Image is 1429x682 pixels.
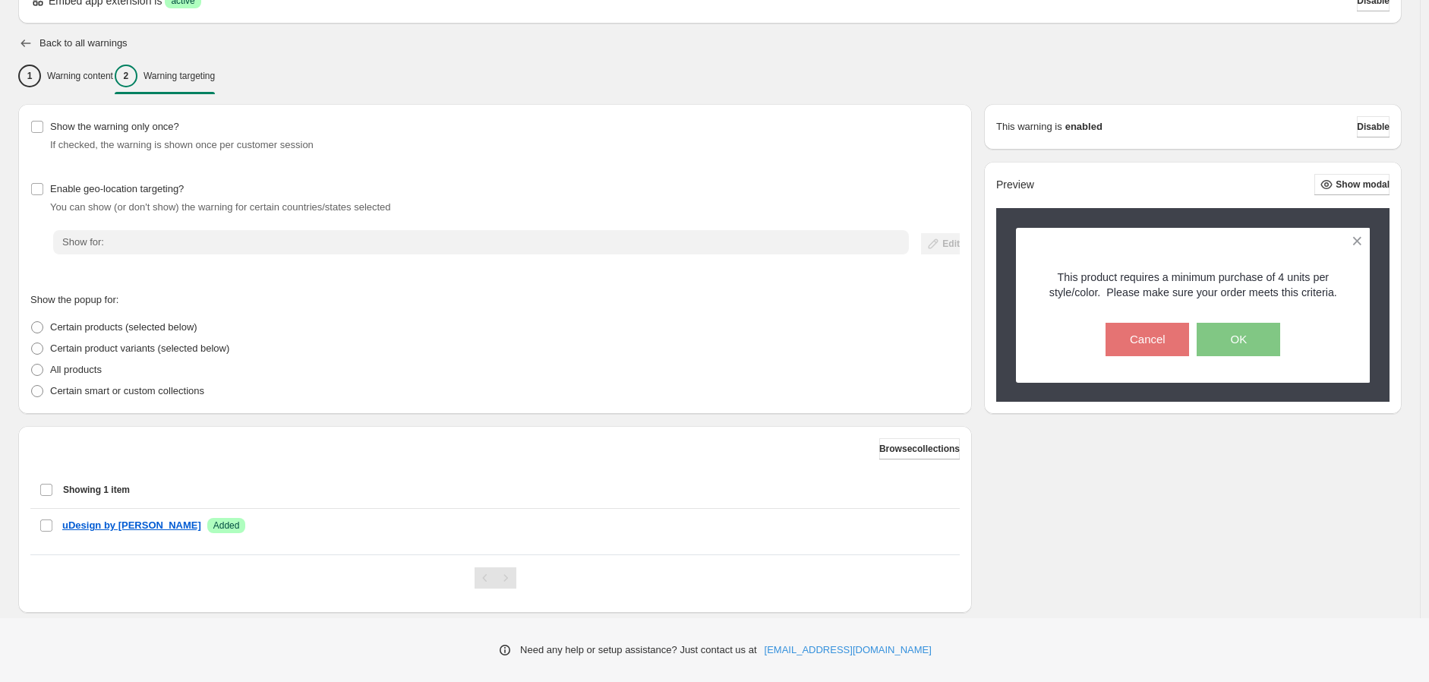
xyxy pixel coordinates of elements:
span: Certain products (selected below) [50,321,197,333]
p: This product requires a minimum purchase of 4 units per style/color. Please make sure your order ... [1043,270,1344,300]
p: This warning is [996,119,1062,134]
div: 1 [18,65,41,87]
span: Show the warning only once? [50,121,179,132]
button: Disable [1357,116,1390,137]
button: 1Warning content [18,60,113,92]
button: OK [1197,323,1280,356]
a: [EMAIL_ADDRESS][DOMAIN_NAME] [765,643,932,658]
span: Certain product variants (selected below) [50,343,229,354]
div: 2 [115,65,137,87]
span: Enable geo-location targeting? [50,183,184,194]
span: Show for: [62,236,104,248]
a: uDesign by [PERSON_NAME] [62,518,201,533]
h2: Back to all warnings [39,37,128,49]
button: Show modal [1314,174,1390,195]
p: Warning targeting [144,70,215,82]
button: 2Warning targeting [115,60,215,92]
span: Show the popup for: [30,294,118,305]
span: Browse collections [879,443,960,455]
span: Added [213,519,240,532]
p: Warning content [47,70,113,82]
p: Certain smart or custom collections [50,384,204,399]
span: You can show (or don't show) the warning for certain countries/states selected [50,201,391,213]
nav: Pagination [475,567,516,589]
button: Cancel [1106,323,1189,356]
span: Disable [1357,121,1390,133]
span: If checked, the warning is shown once per customer session [50,139,314,150]
span: Showing 1 item [63,484,130,496]
strong: enabled [1065,119,1103,134]
span: Show modal [1336,178,1390,191]
p: All products [50,362,102,377]
h2: Preview [996,178,1034,191]
button: Browsecollections [879,438,960,459]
